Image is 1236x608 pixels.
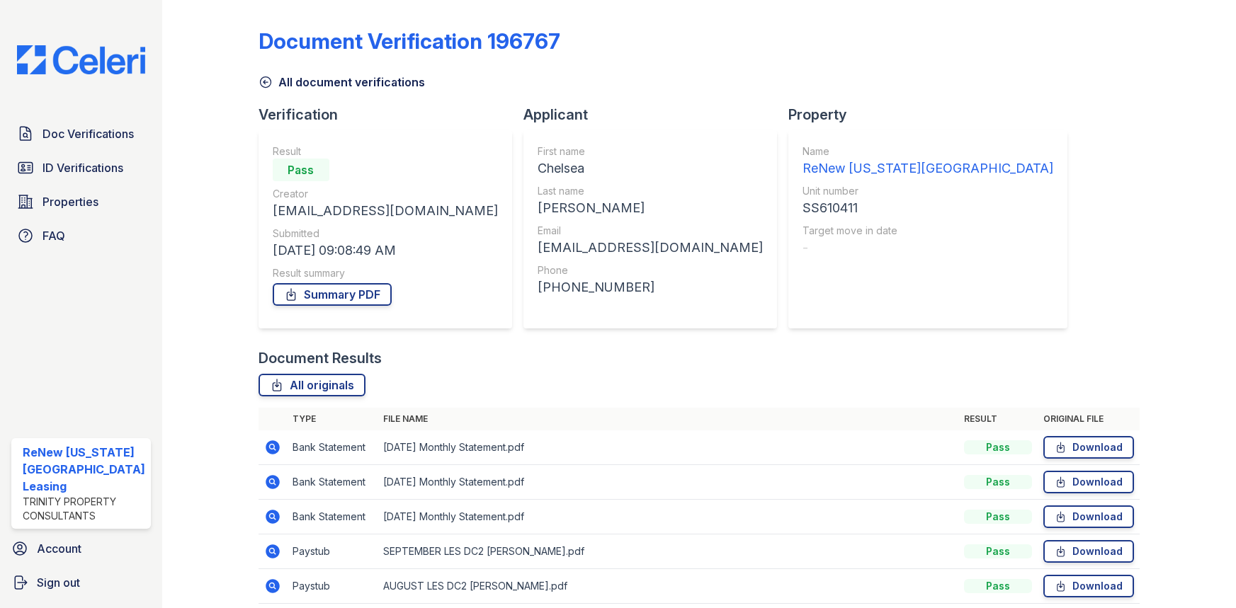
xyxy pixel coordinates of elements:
[6,534,157,563] a: Account
[964,544,1032,558] div: Pass
[273,266,498,280] div: Result summary
[964,440,1032,454] div: Pass
[11,154,151,182] a: ID Verifications
[287,430,378,465] td: Bank Statement
[11,222,151,250] a: FAQ
[42,125,134,142] span: Doc Verifications
[378,465,959,500] td: [DATE] Monthly Statement.pdf
[287,465,378,500] td: Bank Statement
[378,569,959,604] td: AUGUST LES DC2 [PERSON_NAME].pdf
[964,475,1032,489] div: Pass
[1043,575,1134,597] a: Download
[11,188,151,216] a: Properties
[538,277,763,297] div: [PHONE_NUMBER]
[803,184,1053,198] div: Unit number
[37,540,81,557] span: Account
[964,510,1032,524] div: Pass
[11,120,151,148] a: Doc Verifications
[788,105,1079,125] div: Property
[538,224,763,238] div: Email
[803,144,1053,178] a: Name ReNew [US_STATE][GEOGRAPHIC_DATA]
[42,227,65,244] span: FAQ
[273,201,498,221] div: [EMAIL_ADDRESS][DOMAIN_NAME]
[378,534,959,569] td: SEPTEMBER LES DC2 [PERSON_NAME].pdf
[523,105,788,125] div: Applicant
[378,408,959,430] th: File name
[803,224,1053,238] div: Target move in date
[287,569,378,604] td: Paystub
[803,144,1053,159] div: Name
[803,198,1053,218] div: SS610411
[1043,471,1134,493] a: Download
[1043,436,1134,459] a: Download
[273,241,498,260] div: [DATE] 09:08:49 AM
[42,159,123,176] span: ID Verifications
[273,187,498,201] div: Creator
[6,568,157,597] a: Sign out
[273,226,498,241] div: Submitted
[259,348,382,368] div: Document Results
[287,534,378,569] td: Paystub
[259,374,365,396] a: All originals
[958,408,1038,430] th: Result
[259,28,560,54] div: Document Verification 196767
[538,263,763,277] div: Phone
[803,159,1053,178] div: ReNew [US_STATE][GEOGRAPHIC_DATA]
[273,159,329,181] div: Pass
[378,500,959,534] td: [DATE] Monthly Statement.pdf
[287,500,378,534] td: Bank Statement
[964,579,1032,593] div: Pass
[538,238,763,258] div: [EMAIL_ADDRESS][DOMAIN_NAME]
[287,408,378,430] th: Type
[37,574,80,591] span: Sign out
[538,184,763,198] div: Last name
[6,45,157,74] img: CE_Logo_Blue-a8612792a0a2168367f1c8372b55b34899dd931a85d93a1a3d3e32e68fde9ad4.png
[23,495,145,523] div: Trinity Property Consultants
[538,198,763,218] div: [PERSON_NAME]
[1177,551,1222,594] iframe: chat widget
[1043,505,1134,528] a: Download
[538,159,763,178] div: Chelsea
[538,144,763,159] div: First name
[378,430,959,465] td: [DATE] Monthly Statement.pdf
[1043,540,1134,563] a: Download
[23,444,145,495] div: ReNew [US_STATE][GEOGRAPHIC_DATA] Leasing
[803,238,1053,258] div: -
[259,74,425,91] a: All document verifications
[259,105,523,125] div: Verification
[273,144,498,159] div: Result
[1038,408,1140,430] th: Original file
[273,283,392,306] a: Summary PDF
[42,193,98,210] span: Properties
